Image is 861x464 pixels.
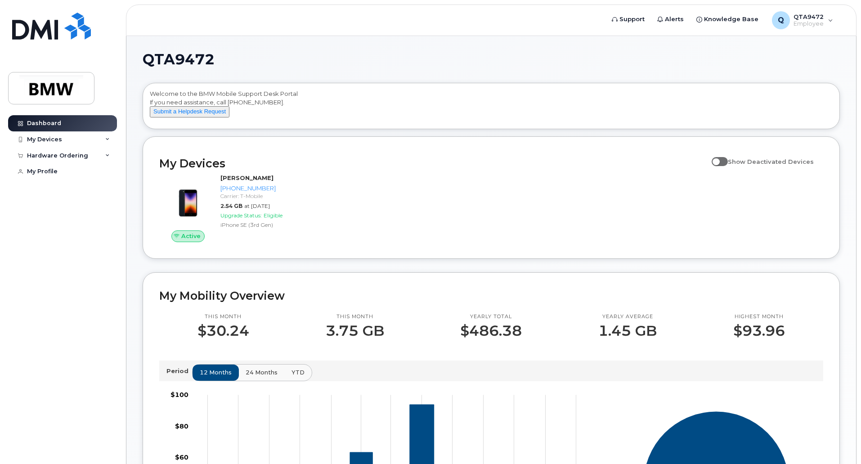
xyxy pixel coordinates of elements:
strong: [PERSON_NAME] [220,174,274,181]
h2: My Mobility Overview [159,289,823,302]
p: $486.38 [460,323,522,339]
span: QTA9472 [143,53,215,66]
p: $93.96 [733,323,785,339]
a: Active[PERSON_NAME][PHONE_NUMBER]Carrier: T-Mobile2.54 GBat [DATE]Upgrade Status:EligibleiPhone S... [159,174,317,242]
p: This month [197,313,249,320]
div: iPhone SE (3rd Gen) [220,221,314,229]
a: Submit a Helpdesk Request [150,108,229,115]
p: $30.24 [197,323,249,339]
h2: My Devices [159,157,707,170]
span: at [DATE] [244,203,270,209]
p: 3.75 GB [326,323,384,339]
span: Active [181,232,201,240]
input: Show Deactivated Devices [712,153,719,160]
span: Upgrade Status: [220,212,262,219]
img: image20231002-3703462-1angbar.jpeg [166,178,210,221]
span: 2.54 GB [220,203,242,209]
div: Welcome to the BMW Mobile Support Desk Portal If you need assistance, call [PHONE_NUMBER]. [150,90,833,126]
p: This month [326,313,384,320]
div: [PHONE_NUMBER] [220,184,314,193]
tspan: $100 [170,391,188,399]
span: YTD [291,368,305,377]
p: 1.45 GB [598,323,657,339]
p: Highest month [733,313,785,320]
p: Yearly average [598,313,657,320]
button: Submit a Helpdesk Request [150,106,229,117]
span: 24 months [246,368,278,377]
tspan: $60 [175,453,188,461]
tspan: $80 [175,422,188,430]
p: Period [166,367,192,375]
div: Carrier: T-Mobile [220,192,314,200]
span: Show Deactivated Devices [728,158,814,165]
span: Eligible [264,212,283,219]
p: Yearly total [460,313,522,320]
